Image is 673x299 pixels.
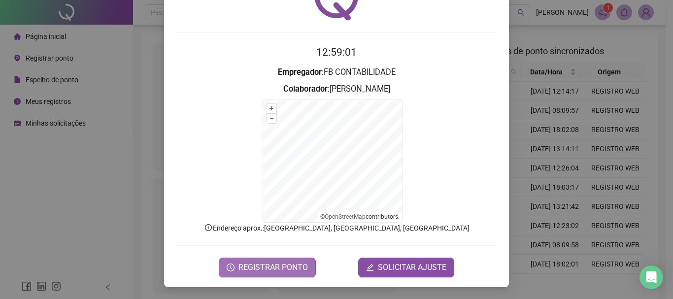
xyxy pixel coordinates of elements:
button: + [267,104,276,113]
span: info-circle [204,223,213,232]
span: REGISTRAR PONTO [238,262,308,273]
div: Open Intercom Messenger [639,266,663,289]
button: editSOLICITAR AJUSTE [358,258,454,277]
strong: Colaborador [283,84,328,94]
span: clock-circle [227,264,235,271]
button: – [267,114,276,123]
span: SOLICITAR AJUSTE [378,262,446,273]
button: REGISTRAR PONTO [219,258,316,277]
span: edit [366,264,374,271]
p: Endereço aprox. : [GEOGRAPHIC_DATA], [GEOGRAPHIC_DATA], [GEOGRAPHIC_DATA] [176,223,497,233]
a: OpenStreetMap [325,213,366,220]
strong: Empregador [278,67,322,77]
li: © contributors. [320,213,400,220]
h3: : FB CONTABILIDADE [176,66,497,79]
time: 12:59:01 [316,46,357,58]
h3: : [PERSON_NAME] [176,83,497,96]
